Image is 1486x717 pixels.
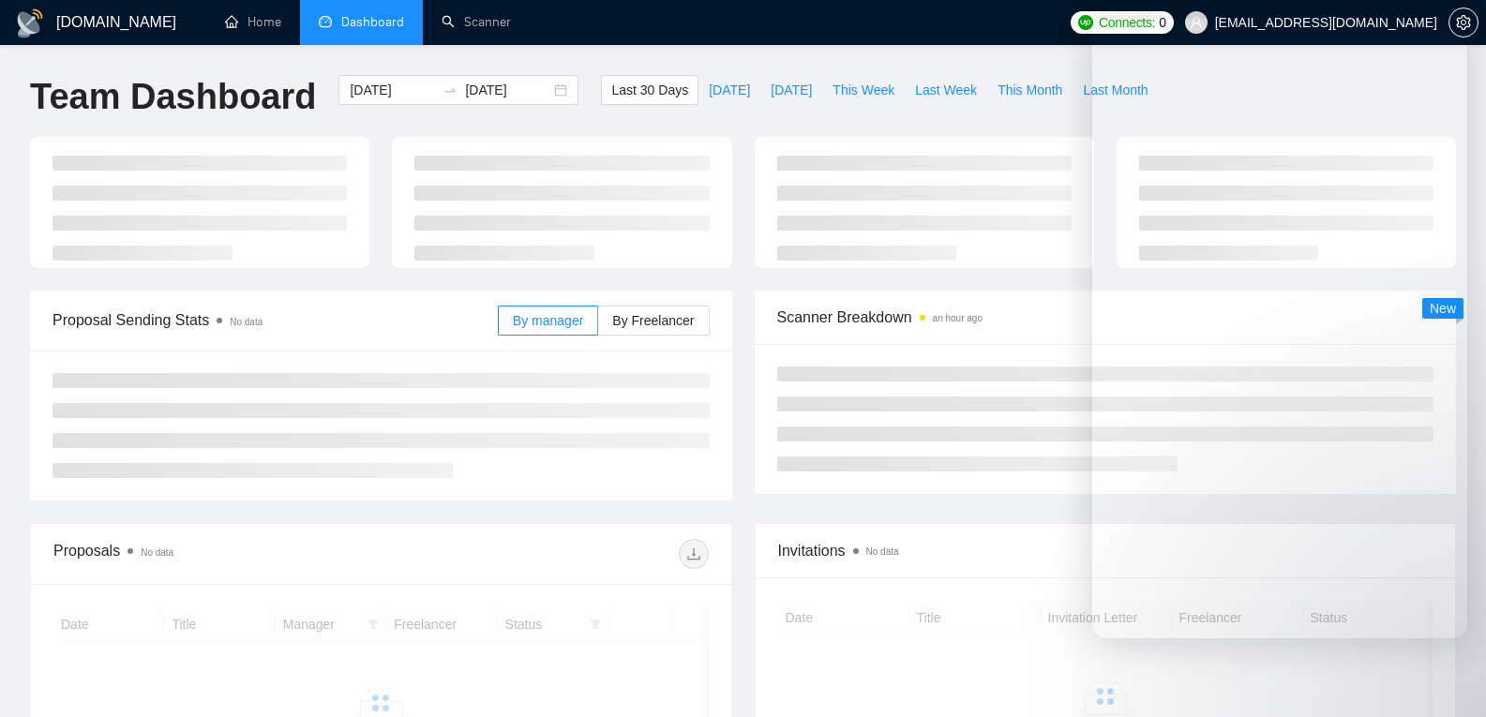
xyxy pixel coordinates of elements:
[443,82,458,97] span: to
[15,8,45,38] img: logo
[833,80,894,100] span: This Week
[30,75,316,119] h1: Team Dashboard
[1159,12,1166,33] span: 0
[53,308,498,332] span: Proposal Sending Stats
[771,80,812,100] span: [DATE]
[698,75,760,105] button: [DATE]
[341,14,404,30] span: Dashboard
[1092,19,1467,638] iframe: Intercom live chat
[1448,15,1478,30] a: setting
[1448,7,1478,37] button: setting
[998,80,1062,100] span: This Month
[905,75,987,105] button: Last Week
[1073,75,1158,105] button: Last Month
[141,547,173,558] span: No data
[513,313,583,328] span: By manager
[915,80,977,100] span: Last Week
[1099,12,1155,33] span: Connects:
[987,75,1073,105] button: This Month
[760,75,822,105] button: [DATE]
[933,313,983,323] time: an hour ago
[601,75,698,105] button: Last 30 Days
[777,306,1434,329] span: Scanner Breakdown
[230,317,263,327] span: No data
[778,539,1433,562] span: Invitations
[53,539,381,569] div: Proposals
[1190,16,1203,29] span: user
[443,82,458,97] span: swap-right
[611,80,688,100] span: Last 30 Days
[866,546,899,557] span: No data
[709,80,750,100] span: [DATE]
[225,14,281,30] a: homeHome
[350,80,435,100] input: Start date
[1449,15,1478,30] span: setting
[1083,80,1148,100] span: Last Month
[1078,15,1093,30] img: upwork-logo.png
[465,80,550,100] input: End date
[319,15,332,28] span: dashboard
[612,313,694,328] span: By Freelancer
[1422,653,1467,698] iframe: Intercom live chat
[822,75,905,105] button: This Week
[442,14,511,30] a: searchScanner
